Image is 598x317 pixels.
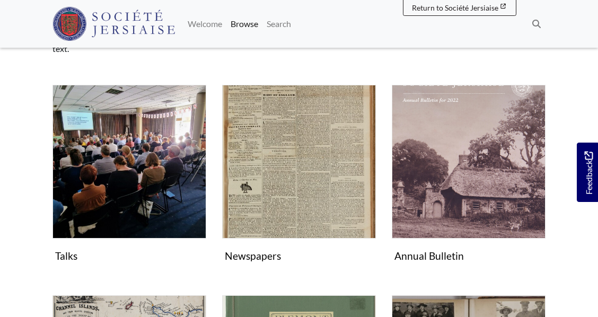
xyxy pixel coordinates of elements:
div: Subcollection [214,85,384,283]
div: Subcollection [384,85,553,283]
a: Would you like to provide feedback? [577,143,598,202]
a: Société Jersiaise logo [52,4,175,43]
a: Browse [226,13,262,34]
a: Welcome [183,13,226,34]
a: Talks Talks [52,85,206,267]
span: Return to Société Jersiaise [412,3,498,12]
img: Annual Bulletin [392,85,546,239]
img: Newspapers [222,85,376,239]
a: Newspapers Newspapers [222,85,376,267]
span: Feedback [582,152,595,195]
div: Subcollection [45,85,214,283]
a: Search [262,13,295,34]
img: Société Jersiaise [52,7,175,41]
a: Annual Bulletin Annual Bulletin [392,85,546,267]
img: Talks [52,85,206,239]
